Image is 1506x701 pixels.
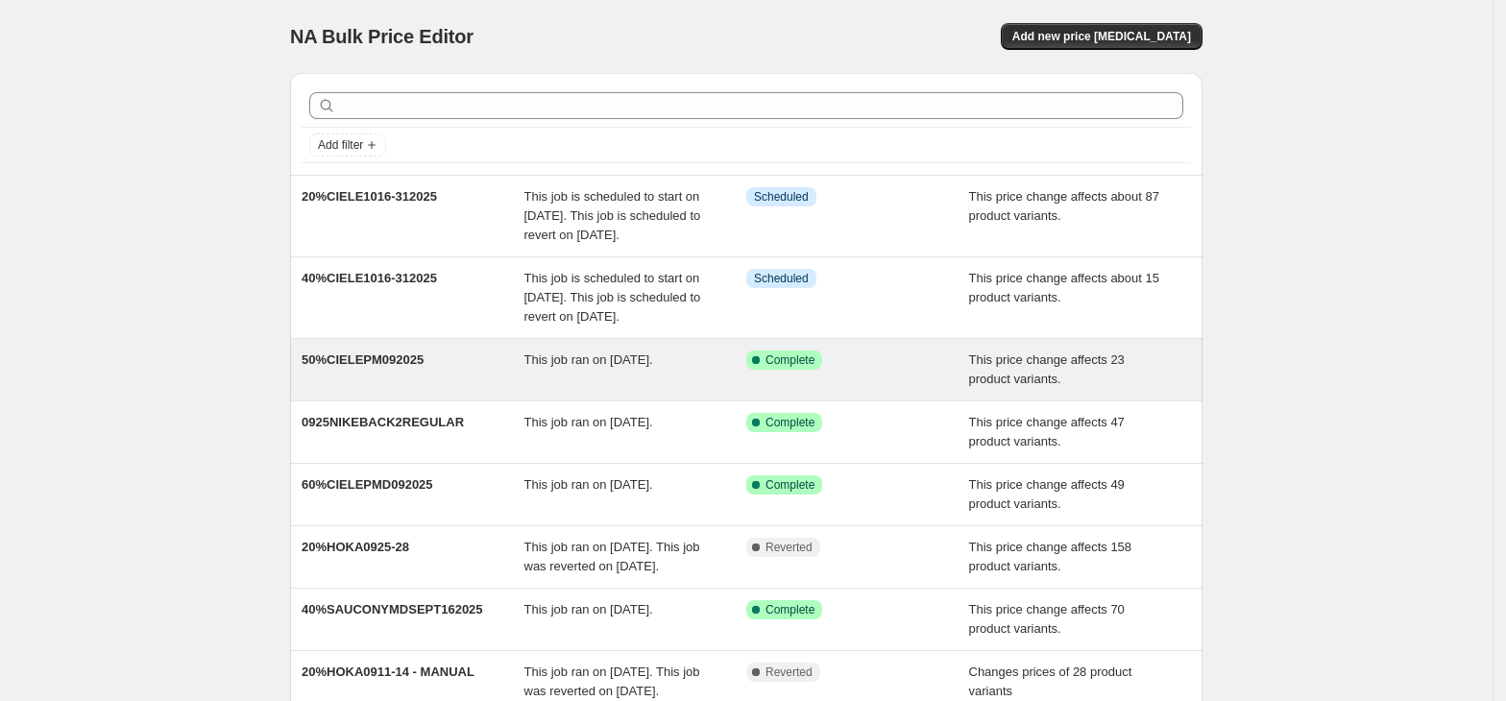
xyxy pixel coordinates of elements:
span: 20%HOKA0911-14 - MANUAL [302,665,474,679]
span: 0925NIKEBACK2REGULAR [302,415,464,429]
span: This price change affects 49 product variants. [969,477,1125,511]
span: This job ran on [DATE]. [524,477,653,492]
span: Add new price [MEDICAL_DATA] [1012,29,1191,44]
span: Complete [765,415,814,430]
span: 60%CIELEPMD092025 [302,477,433,492]
span: This job is scheduled to start on [DATE]. This job is scheduled to revert on [DATE]. [524,189,701,242]
span: This price change affects about 87 product variants. [969,189,1160,223]
span: This job ran on [DATE]. This job was reverted on [DATE]. [524,540,700,573]
span: Complete [765,602,814,617]
span: 20%CIELE1016-312025 [302,189,437,204]
span: Reverted [765,665,813,680]
span: Complete [765,352,814,368]
span: 40%CIELE1016-312025 [302,271,437,285]
span: Scheduled [754,271,809,286]
span: This price change affects 70 product variants. [969,602,1125,636]
span: Add filter [318,137,363,153]
span: 50%CIELEPM092025 [302,352,424,367]
span: This price change affects 47 product variants. [969,415,1125,448]
span: Changes prices of 28 product variants [969,665,1132,698]
span: 40%SAUCONYMDSEPT162025 [302,602,483,616]
span: This price change affects about 15 product variants. [969,271,1160,304]
span: This price change affects 158 product variants. [969,540,1132,573]
span: This job ran on [DATE]. [524,602,653,616]
span: 20%HOKA0925-28 [302,540,409,554]
span: NA Bulk Price Editor [290,26,474,47]
span: Complete [765,477,814,493]
span: This job ran on [DATE]. This job was reverted on [DATE]. [524,665,700,698]
span: This price change affects 23 product variants. [969,352,1125,386]
button: Add filter [309,133,386,157]
span: Scheduled [754,189,809,205]
button: Add new price [MEDICAL_DATA] [1001,23,1202,50]
span: This job ran on [DATE]. [524,415,653,429]
span: Reverted [765,540,813,555]
span: This job is scheduled to start on [DATE]. This job is scheduled to revert on [DATE]. [524,271,701,324]
span: This job ran on [DATE]. [524,352,653,367]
